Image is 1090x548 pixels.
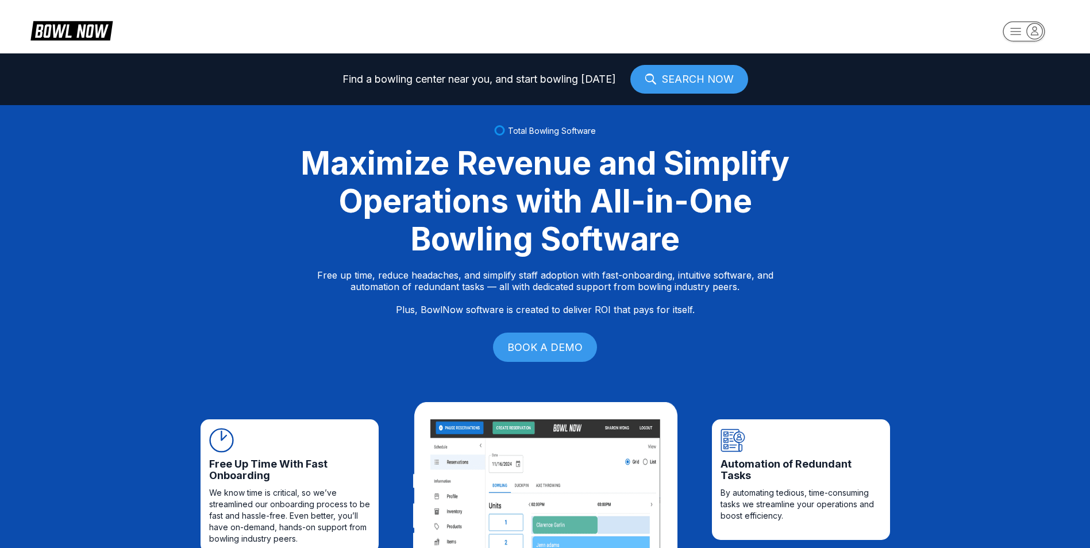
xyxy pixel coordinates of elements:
span: Automation of Redundant Tasks [721,458,881,481]
span: We know time is critical, so we’ve streamlined our onboarding process to be fast and hassle-free.... [209,487,370,545]
span: By automating tedious, time-consuming tasks we streamline your operations and boost efficiency. [721,487,881,522]
span: Find a bowling center near you, and start bowling [DATE] [342,74,616,85]
span: Free Up Time With Fast Onboarding [209,458,370,481]
a: SEARCH NOW [630,65,748,94]
span: Total Bowling Software [508,126,596,136]
a: BOOK A DEMO [493,333,597,362]
div: Maximize Revenue and Simplify Operations with All-in-One Bowling Software [287,144,804,258]
p: Free up time, reduce headaches, and simplify staff adoption with fast-onboarding, intuitive softw... [317,269,773,315]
